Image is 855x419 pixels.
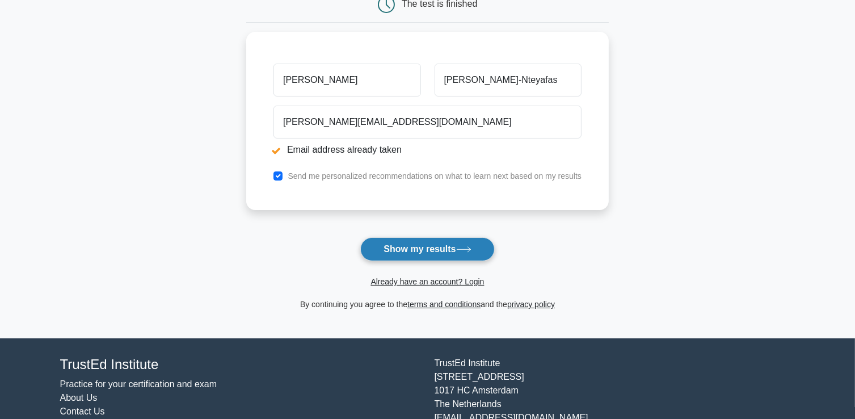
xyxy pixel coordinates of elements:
input: Last name [435,64,582,97]
a: Practice for your certification and exam [60,379,217,389]
button: Show my results [360,237,494,261]
input: First name [273,64,420,97]
a: Contact Us [60,407,105,416]
a: About Us [60,393,98,403]
a: Already have an account? Login [370,277,484,286]
div: By continuing you agree to the and the [239,298,616,311]
h4: TrustEd Institute [60,357,421,373]
a: privacy policy [507,300,555,309]
a: terms and conditions [407,300,481,309]
li: Email address already taken [273,143,582,157]
label: Send me personalized recommendations on what to learn next based on my results [288,171,582,181]
input: Email [273,106,582,139]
